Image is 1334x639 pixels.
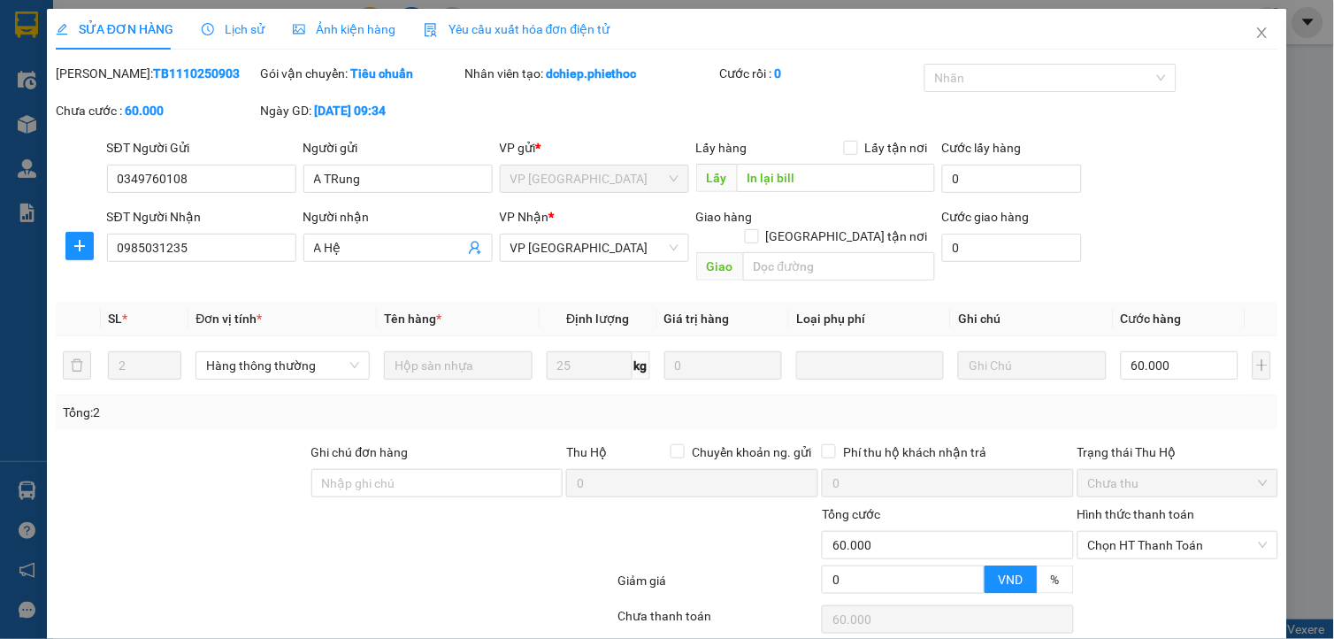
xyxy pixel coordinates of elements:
span: Chưa thu [1088,470,1268,497]
div: Ngày GD: [260,101,461,120]
span: edit [56,23,68,35]
span: Phí thu hộ khách nhận trả [836,443,993,462]
span: Giá trị hàng [664,312,730,326]
label: Cước lấy hàng [942,141,1022,155]
b: 0 [775,66,782,81]
span: Lịch sử [202,22,264,36]
span: clock-circle [202,23,214,35]
input: Dọc đường [743,252,935,281]
div: SĐT Người Nhận [107,207,296,227]
span: Chọn HT Thanh Toán [1088,532,1268,558]
div: [PERSON_NAME]: [56,64,257,83]
span: Cước hàng [1121,312,1182,326]
span: Thu Hộ [566,445,607,459]
span: Đơn vị tính [195,312,262,326]
input: Ghi Chú [958,351,1106,380]
span: close [1255,26,1269,40]
div: Giảm giá [616,571,820,602]
div: VP gửi [500,138,689,158]
span: kg [632,351,650,380]
span: Định lượng [567,312,630,326]
span: picture [293,23,305,35]
span: VP Thái Bình [510,166,678,192]
span: Hàng thông thường [206,352,359,379]
span: Tổng cước [822,507,880,521]
span: plus [66,239,93,253]
span: [GEOGRAPHIC_DATA] tận nơi [759,227,935,246]
span: Lấy hàng [696,141,747,155]
span: Chuyển khoản ng. gửi [685,443,818,462]
span: user-add [468,241,482,255]
label: Cước giao hàng [942,210,1030,224]
input: Ghi chú đơn hàng [311,469,563,497]
div: Trạng thái Thu Hộ [1077,443,1278,462]
img: icon [424,23,438,37]
b: [DATE] 09:34 [314,104,386,118]
span: Yêu cầu xuất hóa đơn điện tử [424,22,610,36]
b: dchiep.phiethoc [546,66,637,81]
div: Người gửi [303,138,493,158]
span: Ảnh kiện hàng [293,22,395,36]
div: Gói vận chuyển: [260,64,461,83]
input: VD: Bàn, Ghế [384,351,532,380]
div: Chưa cước : [56,101,257,120]
span: % [1051,573,1060,587]
input: Cước giao hàng [942,234,1083,262]
button: plus [1253,351,1271,380]
b: Tiêu chuẩn [350,66,413,81]
th: Loại phụ phí [789,302,951,336]
label: Hình thức thanh toán [1077,507,1195,521]
input: Dọc đường [737,164,935,192]
div: Tổng: 2 [63,403,516,422]
span: VND [999,573,1023,587]
th: Ghi chú [951,302,1113,336]
button: delete [63,351,91,380]
div: Chưa thanh toán [616,606,820,637]
span: SL [108,312,122,326]
input: Cước lấy hàng [942,165,1083,193]
button: Close [1238,9,1287,58]
span: VP Nhận [500,210,549,224]
input: 0 [664,351,783,380]
div: Cước rồi : [720,64,921,83]
b: 60.000 [125,104,164,118]
span: Giao [696,252,743,281]
span: Tên hàng [384,312,441,326]
label: Ghi chú đơn hàng [311,445,409,459]
span: Lấy [696,164,737,192]
div: Nhân viên tạo: [464,64,717,83]
b: TB1110250903 [153,66,240,81]
button: plus [65,232,94,260]
span: SỬA ĐƠN HÀNG [56,22,173,36]
span: VP Nam Trung [510,235,678,261]
span: Giao hàng [696,210,753,224]
div: SĐT Người Gửi [107,138,296,158]
div: Người nhận [303,207,493,227]
span: Lấy tận nơi [858,138,935,158]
